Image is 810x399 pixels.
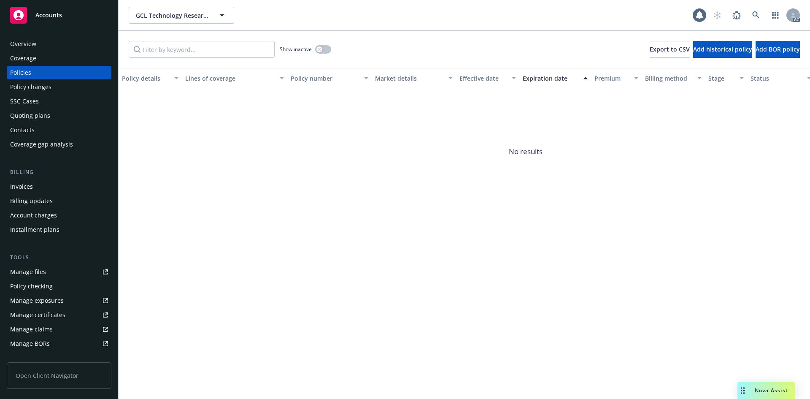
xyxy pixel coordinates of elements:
span: Add historical policy [693,45,752,53]
span: Accounts [35,12,62,19]
div: Policy changes [10,80,51,94]
a: Accounts [7,3,111,27]
span: Export to CSV [650,45,690,53]
div: Quoting plans [10,109,50,122]
a: Invoices [7,180,111,193]
a: Manage exposures [7,294,111,307]
button: Add BOR policy [756,41,800,58]
button: Billing method [642,68,705,88]
a: SSC Cases [7,95,111,108]
button: Export to CSV [650,41,690,58]
input: Filter by keyword... [129,41,275,58]
button: Policy number [287,68,372,88]
a: Policy checking [7,280,111,293]
a: Policies [7,66,111,79]
div: Invoices [10,180,33,193]
div: Account charges [10,209,57,222]
a: Coverage [7,52,111,65]
div: Effective date [459,74,507,83]
a: Policy changes [7,80,111,94]
div: Billing method [645,74,692,83]
div: Stage [708,74,734,83]
div: Billing updates [10,194,53,208]
div: Premium [594,74,629,83]
div: Policies [10,66,31,79]
a: Summary of insurance [7,351,111,365]
div: Drag to move [737,382,748,399]
div: SSC Cases [10,95,39,108]
span: Add BOR policy [756,45,800,53]
div: Tools [7,253,111,262]
div: Installment plans [10,223,59,236]
span: Show inactive [280,46,312,53]
div: Overview [10,37,36,51]
span: GCL Technology Research Center, LLC [136,11,209,20]
a: Search [748,7,764,24]
a: Contacts [7,123,111,137]
div: Policy details [122,74,169,83]
span: Nova Assist [755,387,788,394]
button: Stage [705,68,747,88]
a: Overview [7,37,111,51]
a: Coverage gap analysis [7,138,111,151]
a: Account charges [7,209,111,222]
button: Policy details [119,68,182,88]
div: Policy checking [10,280,53,293]
a: Report a Bug [728,7,745,24]
div: Coverage [10,52,36,65]
button: Premium [591,68,642,88]
a: Manage certificates [7,308,111,322]
div: Policy number [291,74,359,83]
button: Effective date [456,68,519,88]
a: Switch app [767,7,784,24]
a: Manage BORs [7,337,111,350]
a: Billing updates [7,194,111,208]
div: Manage claims [10,323,53,336]
button: Add historical policy [693,41,752,58]
div: Manage files [10,265,46,279]
div: Contacts [10,123,35,137]
div: Market details [375,74,443,83]
div: Lines of coverage [185,74,275,83]
button: GCL Technology Research Center, LLC [129,7,234,24]
div: Manage certificates [10,308,65,322]
button: Nova Assist [737,382,795,399]
div: Manage exposures [10,294,64,307]
a: Manage claims [7,323,111,336]
div: Status [751,74,802,83]
div: Summary of insurance [10,351,74,365]
div: Coverage gap analysis [10,138,73,151]
a: Start snowing [709,7,726,24]
a: Installment plans [7,223,111,236]
div: Billing [7,168,111,176]
button: Market details [372,68,456,88]
div: Manage BORs [10,337,50,350]
div: Expiration date [523,74,578,83]
a: Quoting plans [7,109,111,122]
a: Manage files [7,265,111,279]
span: Open Client Navigator [7,362,111,389]
button: Expiration date [519,68,591,88]
button: Lines of coverage [182,68,287,88]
